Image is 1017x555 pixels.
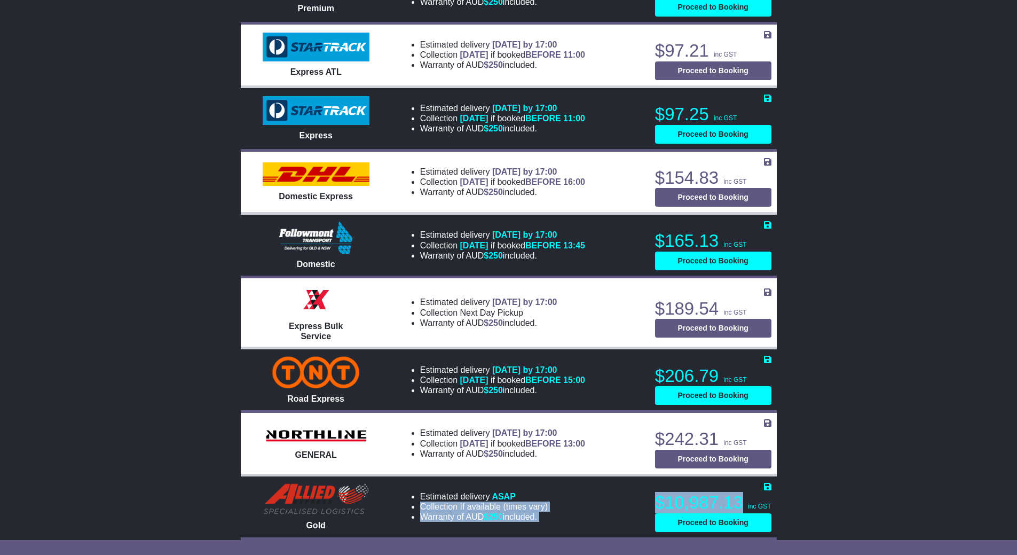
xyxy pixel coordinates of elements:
[460,308,523,317] span: Next Day Pickup
[297,4,334,13] span: Premium
[420,50,585,60] li: Collection
[420,167,585,177] li: Estimated delivery
[488,60,503,69] span: 250
[525,376,561,385] span: BEFORE
[525,177,561,186] span: BEFORE
[460,439,488,448] span: [DATE]
[420,439,585,449] li: Collection
[723,439,746,447] span: inc GST
[420,308,557,318] li: Collection
[563,241,585,250] span: 13:45
[263,33,369,61] img: StarTrack: Express ATL
[655,450,771,468] button: Proceed to Booking
[525,241,561,250] span: BEFORE
[420,123,585,134] li: Warranty of AUD included.
[263,96,369,125] img: StarTrack: Express
[420,428,585,438] li: Estimated delivery
[488,386,503,395] span: 250
[420,230,585,240] li: Estimated delivery
[460,50,585,59] span: if booked
[484,251,503,260] span: $
[492,492,515,501] span: ASAP
[488,449,503,458] span: 250
[420,318,557,328] li: Warranty of AUD included.
[460,502,548,511] span: If available (times vary)
[723,241,746,248] span: inc GST
[420,512,548,522] li: Warranty of AUD included.
[655,298,771,319] p: $189.54
[723,178,746,185] span: inc GST
[748,503,771,510] span: inc GST
[263,483,369,515] img: Allied Express Local Courier: Gold
[714,114,737,122] span: inc GST
[460,177,488,186] span: [DATE]
[300,284,332,316] img: Border Express: Express Bulk Service
[655,188,771,207] button: Proceed to Booking
[460,376,488,385] span: [DATE]
[655,104,771,125] p: $97.25
[655,167,771,189] p: $154.83
[420,60,585,70] li: Warranty of AUD included.
[484,187,503,197] span: $
[488,512,503,521] span: 250
[420,491,548,502] li: Estimated delivery
[525,50,561,59] span: BEFORE
[714,51,737,58] span: inc GST
[563,50,585,59] span: 11:00
[272,356,359,388] img: TNT Domestic: Road Express
[299,131,333,140] span: Express
[484,60,503,69] span: $
[289,322,343,341] span: Express Bulk Service
[460,241,585,250] span: if booked
[525,439,561,448] span: BEFORE
[460,177,585,186] span: if booked
[488,187,503,197] span: 250
[492,167,557,176] span: [DATE] by 17:00
[420,240,585,251] li: Collection
[420,40,585,50] li: Estimated delivery
[420,385,585,395] li: Warranty of AUD included.
[287,394,344,403] span: Road Express
[420,251,585,261] li: Warranty of AUD included.
[655,252,771,270] button: Proceed to Booking
[420,187,585,197] li: Warranty of AUD included.
[460,114,488,123] span: [DATE]
[525,114,561,123] span: BEFORE
[484,449,503,458] span: $
[563,439,585,448] span: 13:00
[655,319,771,338] button: Proceed to Booking
[420,449,585,459] li: Warranty of AUD included.
[655,428,771,450] p: $242.31
[460,376,585,385] span: if booked
[488,318,503,327] span: 250
[563,114,585,123] span: 11:00
[563,177,585,186] span: 16:00
[484,124,503,133] span: $
[723,376,746,384] span: inc GST
[492,428,557,437] span: [DATE] by 17:00
[306,521,325,530] span: Gold
[484,512,503,521] span: $
[488,251,503,260] span: 250
[655,125,771,144] button: Proceed to Booking
[492,230,557,239] span: [DATE] by 17:00
[655,492,771,513] p: $10,987.13
[655,386,771,405] button: Proceed to Booking
[279,192,353,201] span: Domestic Express
[263,427,369,445] img: Northline Distribution: GENERAL
[295,450,337,459] span: GENERAL
[460,439,585,448] span: if booked
[492,365,557,374] span: [DATE] by 17:00
[484,318,503,327] span: $
[460,114,585,123] span: if booked
[488,124,503,133] span: 250
[655,513,771,532] button: Proceed to Booking
[655,40,771,61] p: $97.21
[492,298,557,307] span: [DATE] by 17:00
[263,162,369,186] img: DHL: Domestic Express
[460,50,488,59] span: [DATE]
[492,104,557,113] span: [DATE] by 17:00
[563,376,585,385] span: 15:00
[420,365,585,375] li: Estimated delivery
[723,309,746,316] span: inc GST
